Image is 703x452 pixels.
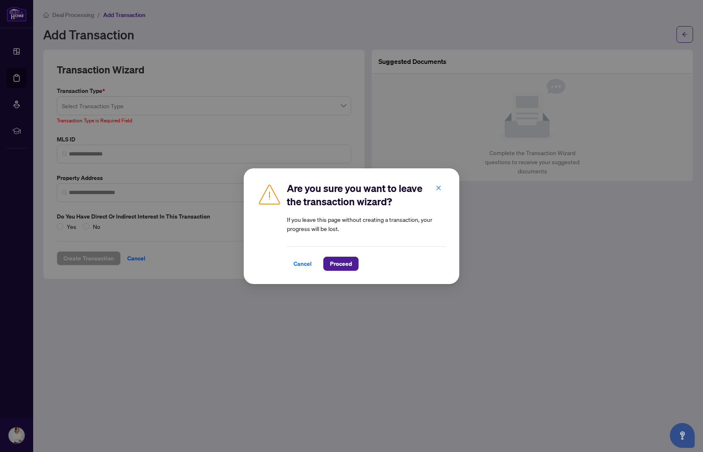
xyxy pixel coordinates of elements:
[287,257,318,271] button: Cancel
[293,257,312,270] span: Cancel
[330,257,352,270] span: Proceed
[287,215,446,233] article: If you leave this page without creating a transaction, your progress will be lost.
[287,182,446,208] h2: Are you sure you want to leave the transaction wizard?
[436,185,441,190] span: close
[670,423,695,448] button: Open asap
[323,257,359,271] button: Proceed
